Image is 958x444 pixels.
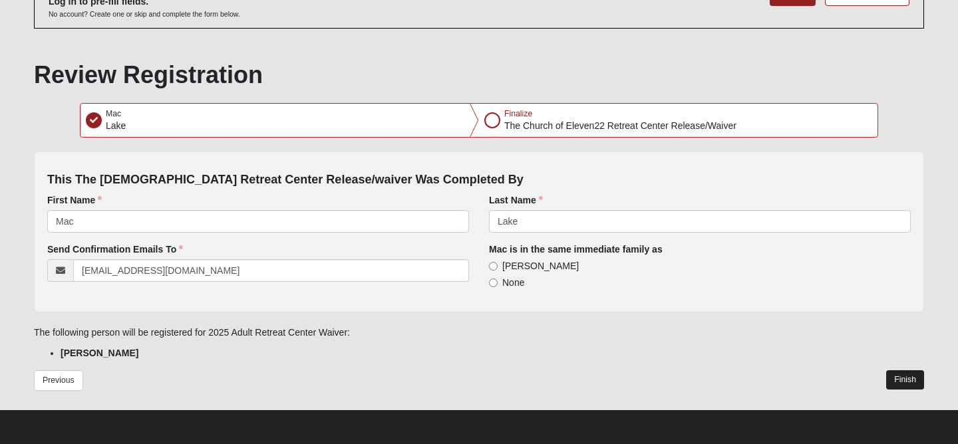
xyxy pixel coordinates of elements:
[886,370,924,389] button: Finish
[502,277,524,288] span: None
[34,60,924,89] h1: Review Registration
[47,193,102,207] label: First Name
[49,9,240,19] p: No account? Create one or skip and complete the form below.
[489,193,543,207] label: Last Name
[489,243,663,256] label: Mac is in the same immediate family as
[61,348,138,358] strong: [PERSON_NAME]
[34,326,924,340] p: The following person will be registered for 2025 Adult Retreat Center Waiver:
[34,370,83,391] button: Previous
[502,261,579,271] span: [PERSON_NAME]
[106,119,126,133] p: Lake
[489,278,498,287] input: None
[106,109,121,118] span: Mac
[504,119,736,133] p: The Church of Eleven22 Retreat Center Release/Waiver
[47,243,183,256] label: Send Confirmation Emails To
[47,173,911,187] h4: This The [DEMOGRAPHIC_DATA] Retreat Center Release/waiver Was Completed By
[504,109,532,118] span: Finalize
[489,262,498,271] input: [PERSON_NAME]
